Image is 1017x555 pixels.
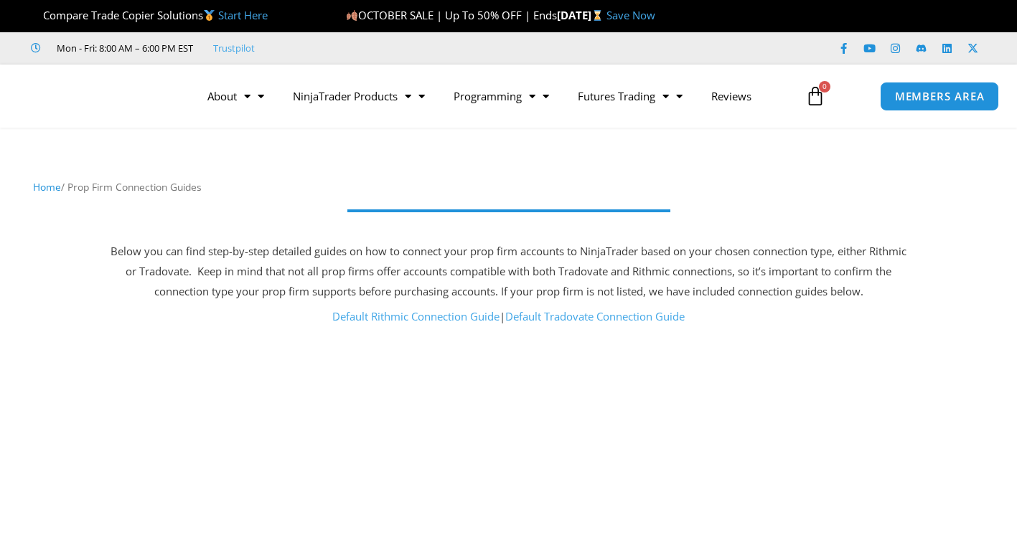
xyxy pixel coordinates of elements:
[193,80,278,113] a: About
[33,180,61,194] a: Home
[439,80,563,113] a: Programming
[895,91,985,102] span: MEMBERS AREA
[107,242,911,302] p: Below you can find step-by-step detailed guides on how to connect your prop firm accounts to Ninj...
[505,309,685,323] a: Default Tradovate Connection Guide
[107,307,911,327] p: |
[213,39,255,57] a: Trustpilot
[880,82,1000,111] a: MEMBERS AREA
[53,39,193,57] span: Mon - Fri: 8:00 AM – 6:00 PM EST
[606,8,655,22] a: Save Now
[24,70,178,122] img: LogoAI | Affordable Indicators – NinjaTrader
[563,80,697,113] a: Futures Trading
[347,10,357,21] img: 🍂
[332,309,500,323] a: Default Rithmic Connection Guide
[346,8,557,22] span: OCTOBER SALE | Up To 50% OFF | Ends
[31,8,268,22] span: Compare Trade Copier Solutions
[278,80,439,113] a: NinjaTrader Products
[33,178,984,196] nav: Breadcrumb
[819,81,830,92] span: 0
[697,80,766,113] a: Reviews
[204,10,215,21] img: 🥇
[218,8,268,22] a: Start Here
[592,10,603,21] img: ⌛
[32,10,42,21] img: 🏆
[557,8,606,22] strong: [DATE]
[193,80,793,113] nav: Menu
[784,75,847,117] a: 0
